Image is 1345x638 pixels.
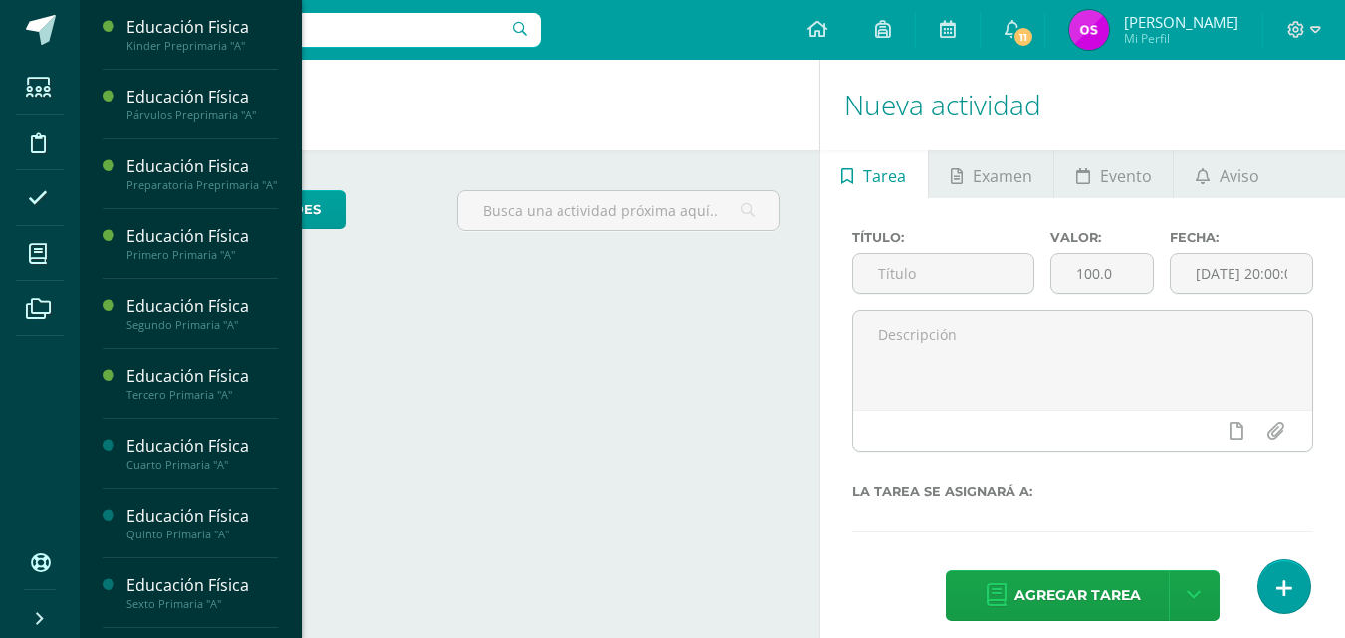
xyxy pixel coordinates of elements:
[126,248,278,262] div: Primero Primaria "A"
[126,86,278,108] div: Educación Física
[126,597,278,611] div: Sexto Primaria "A"
[1174,150,1280,198] a: Aviso
[126,16,278,53] a: Educación FisicaKinder Preprimaria "A"
[126,505,278,528] div: Educación Física
[126,365,278,402] a: Educación FísicaTercero Primaria "A"
[126,178,278,192] div: Preparatoria Preprimaria "A"
[1014,571,1141,620] span: Agregar tarea
[1054,150,1173,198] a: Evento
[126,574,278,597] div: Educación Física
[126,295,278,318] div: Educación Física
[126,319,278,332] div: Segundo Primaria "A"
[1100,152,1152,200] span: Evento
[126,528,278,541] div: Quinto Primaria "A"
[126,505,278,541] a: Educación FísicaQuinto Primaria "A"
[126,225,278,262] a: Educación FísicaPrimero Primaria "A"
[126,365,278,388] div: Educación Física
[1220,152,1259,200] span: Aviso
[458,191,778,230] input: Busca una actividad próxima aquí...
[126,155,278,192] a: Educación FisicaPreparatoria Preprimaria "A"
[126,108,278,122] div: Párvulos Preprimaria "A"
[126,388,278,402] div: Tercero Primaria "A"
[126,39,278,53] div: Kinder Preprimaria "A"
[126,458,278,472] div: Cuarto Primaria "A"
[126,435,278,458] div: Educación Física
[1051,254,1153,293] input: Puntos máximos
[852,230,1035,245] label: Título:
[1050,230,1154,245] label: Valor:
[126,155,278,178] div: Educación Fisica
[126,16,278,39] div: Educación Fisica
[104,60,795,150] h1: Actividades
[1012,26,1034,48] span: 11
[1069,10,1109,50] img: 2d06574e4a54bdb27e2c8d2f92f344e7.png
[853,254,1034,293] input: Título
[973,152,1032,200] span: Examen
[1171,254,1312,293] input: Fecha de entrega
[863,152,906,200] span: Tarea
[126,86,278,122] a: Educación FísicaPárvulos Preprimaria "A"
[126,574,278,611] a: Educación FísicaSexto Primaria "A"
[126,225,278,248] div: Educación Física
[844,60,1321,150] h1: Nueva actividad
[929,150,1053,198] a: Examen
[1170,230,1313,245] label: Fecha:
[93,13,541,47] input: Busca un usuario...
[852,484,1313,499] label: La tarea se asignará a:
[820,150,928,198] a: Tarea
[1124,30,1238,47] span: Mi Perfil
[1124,12,1238,32] span: [PERSON_NAME]
[126,295,278,331] a: Educación FísicaSegundo Primaria "A"
[126,435,278,472] a: Educación FísicaCuarto Primaria "A"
